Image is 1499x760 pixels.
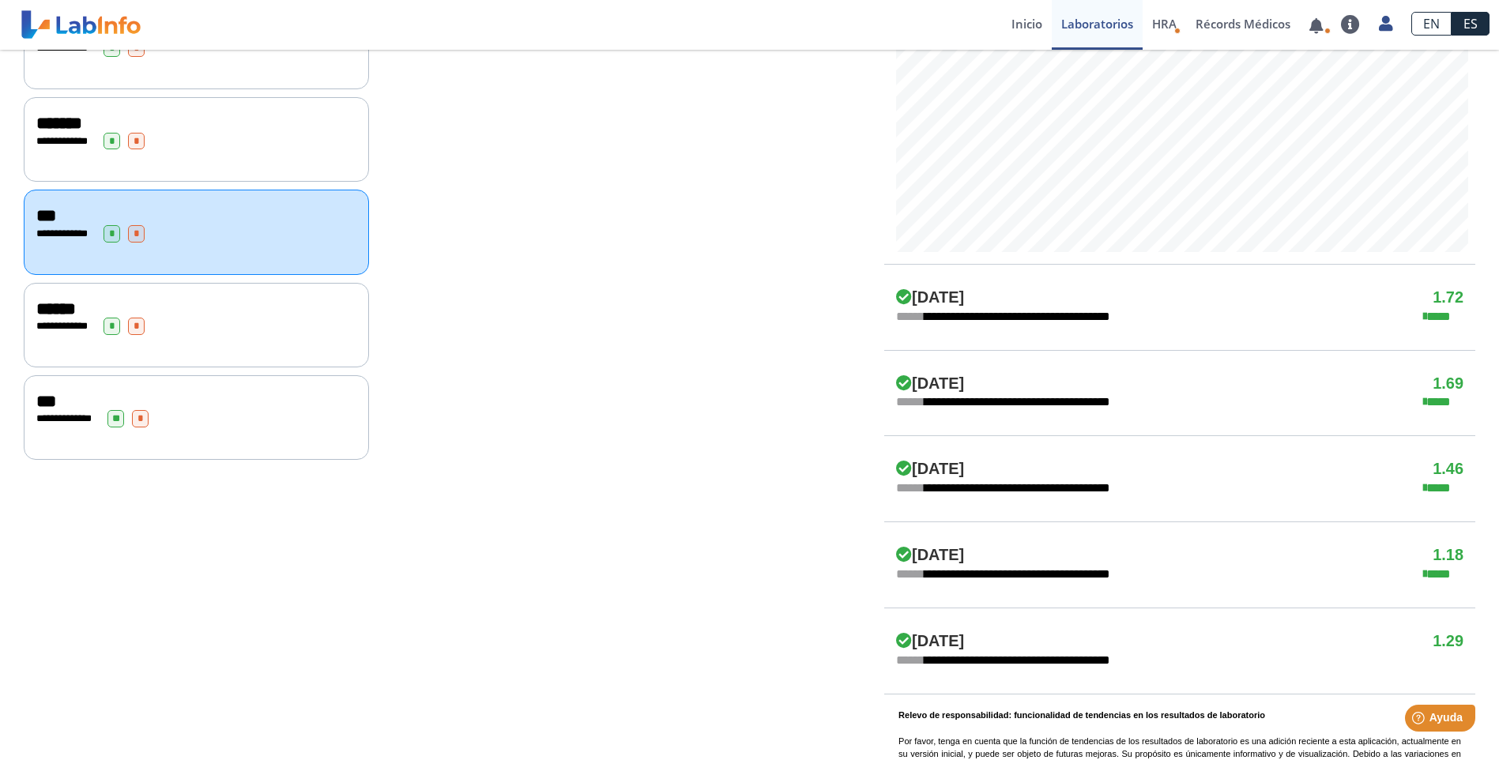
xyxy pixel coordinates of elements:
[896,374,964,393] h4: [DATE]
[896,632,964,651] h4: [DATE]
[1433,288,1463,307] h4: 1.72
[1433,632,1463,651] h4: 1.29
[896,546,964,565] h4: [DATE]
[1152,16,1177,32] span: HRA
[1411,12,1452,36] a: EN
[896,460,964,479] h4: [DATE]
[1452,12,1490,36] a: ES
[1358,698,1482,743] iframe: Help widget launcher
[1433,374,1463,393] h4: 1.69
[896,288,964,307] h4: [DATE]
[1433,546,1463,565] h4: 1.18
[898,710,1265,720] b: Relevo de responsabilidad: funcionalidad de tendencias en los resultados de laboratorio
[1433,460,1463,479] h4: 1.46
